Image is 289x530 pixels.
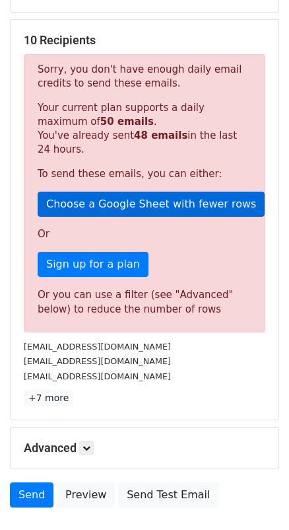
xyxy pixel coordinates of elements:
[24,33,265,48] h5: 10 Recipients
[38,167,251,181] p: To send these emails, you can either:
[10,482,53,508] a: Send
[24,390,73,406] a: +7 more
[57,482,115,508] a: Preview
[24,342,171,352] small: [EMAIL_ADDRESS][DOMAIN_NAME]
[24,441,265,455] h5: Advanced
[118,482,218,508] a: Send Test Email
[100,116,154,128] strong: 50 emails
[24,371,171,381] small: [EMAIL_ADDRESS][DOMAIN_NAME]
[223,467,289,530] iframe: Chat Widget
[134,130,187,141] strong: 48 emails
[24,356,171,366] small: [EMAIL_ADDRESS][DOMAIN_NAME]
[223,467,289,530] div: Widget de chat
[38,252,148,277] a: Sign up for a plan
[38,101,251,157] p: Your current plan supports a daily maximum of . You've already sent in the last 24 hours.
[38,287,251,317] div: Or you can use a filter (see "Advanced" below) to reduce the number of rows
[38,227,251,241] p: Or
[38,63,251,91] p: Sorry, you don't have enough daily email credits to send these emails.
[38,192,265,217] a: Choose a Google Sheet with fewer rows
